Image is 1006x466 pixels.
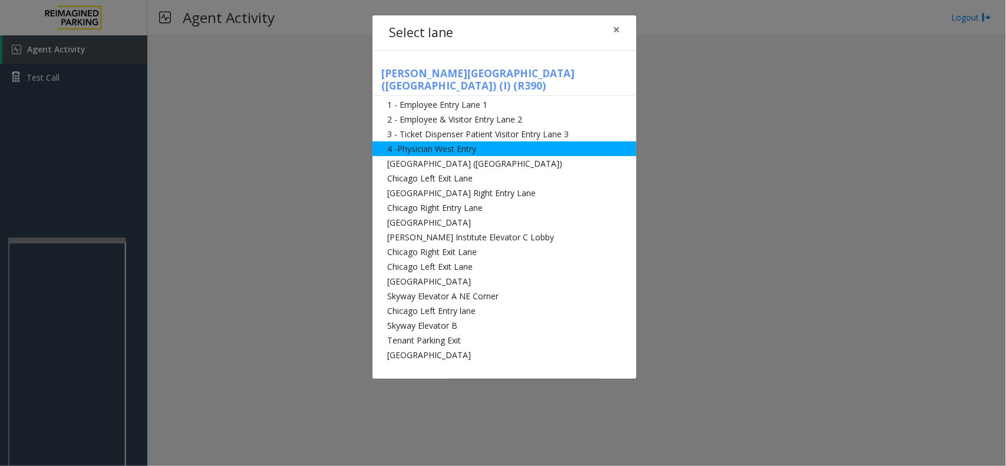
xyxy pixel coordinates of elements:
li: Tenant Parking Exit [372,333,636,348]
li: [GEOGRAPHIC_DATA] Right Entry Lane [372,186,636,200]
li: [GEOGRAPHIC_DATA] [372,215,636,230]
li: [PERSON_NAME] Institute Elevator C Lobby [372,230,636,244]
li: [GEOGRAPHIC_DATA] [372,274,636,289]
li: Chicago Left Exit Lane [372,259,636,274]
li: [GEOGRAPHIC_DATA] ([GEOGRAPHIC_DATA]) [372,156,636,171]
li: 4 -Physician West Entry [372,141,636,156]
li: Skyway Elevator B [372,318,636,333]
li: Skyway Elevator A NE Corner [372,289,636,303]
li: Chicago Left Exit Lane [372,171,636,186]
li: 3 - Ticket Dispenser Patient Visitor Entry Lane 3 [372,127,636,141]
li: Chicago Right Entry Lane [372,200,636,215]
li: 1 - Employee Entry Lane 1 [372,97,636,112]
h4: Select lane [389,24,453,42]
li: Chicago Left Entry lane [372,303,636,318]
h5: [PERSON_NAME][GEOGRAPHIC_DATA] ([GEOGRAPHIC_DATA]) (I) (R390) [372,67,636,96]
button: Close [605,15,628,44]
li: 2 - Employee & Visitor Entry Lane 2 [372,112,636,127]
li: Chicago Right Exit Lane [372,244,636,259]
span: × [613,21,620,38]
li: [GEOGRAPHIC_DATA] [372,348,636,362]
